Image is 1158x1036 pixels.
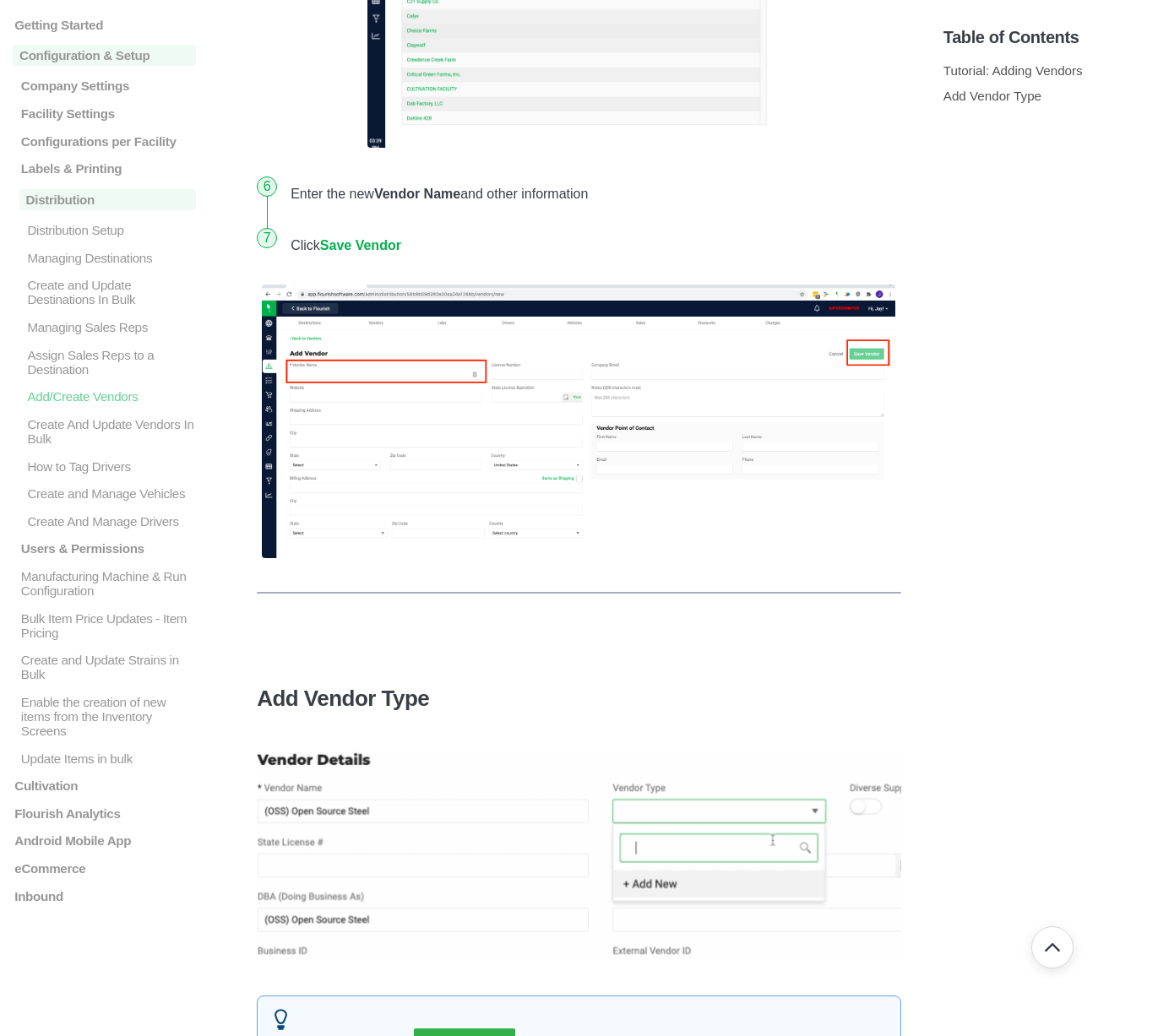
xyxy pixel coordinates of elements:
a: Users & Permissions [13,541,196,556]
p: Create and Update Strains in Bulk [19,653,196,681]
img: vt.gif [257,751,901,959]
strong: Vendor Name [374,187,460,201]
p: Configurations per Facility [19,133,196,148]
a: Create And Update Vendors In Bulk [13,416,196,445]
p: Labels & Printing [19,161,196,176]
img: screen-shot-2021-07-12-at-3-37-25-pm.png [262,285,895,557]
p: Update Items in bulk [19,751,196,765]
a: Create And Manage Drivers [13,513,196,528]
p: Enable the creation of new items from the Inventory Screens [19,694,196,737]
h3: Add Vendor Type [257,686,901,712]
a: Android Mobile App [13,833,196,848]
p: Create and Manage Vehicles [25,486,196,501]
a: Enable the creation of new items from the Inventory Screens [13,694,196,737]
p: Facility Settings [19,106,196,121]
p: Distribution [19,189,196,210]
a: Assign Sales Reps to a Destination [13,347,196,376]
a: Add Vendor Type [943,89,1041,103]
span: Enter the new [291,184,460,203]
p: Assign Sales Reps to a Destination [25,347,196,376]
a: Update Items in bulk [13,751,196,765]
a: Manufacturing Machine & Run Configuration [13,569,196,598]
a: Distribution [13,189,196,210]
p: Managing Sales Reps [25,320,196,334]
p: Company Settings [19,79,196,93]
a: How to Tag Drivers [13,458,196,473]
a: Company Settings [13,79,196,93]
a: Facility Settings [13,106,196,121]
a: Flourish Analytics [13,805,196,820]
a: Managing Destinations [13,250,196,264]
span: Click [291,236,401,255]
p: Create and Update Destinations In Bulk [25,278,196,306]
a: Configuration & Setup [13,45,196,66]
a: Create and Update Strains in Bulk [13,653,196,681]
p: Distribution Setup [25,223,196,237]
a: Cultivation [13,778,196,793]
a: Create and Manage Vehicles [13,486,196,501]
a: Create and Update Destinations In Bulk [13,278,196,306]
h5: Table of Contents [943,28,1145,47]
p: Users & Permissions [19,541,196,556]
p: How to Tag Drivers [25,458,196,473]
a: Inbound [13,888,196,903]
a: Managing Sales Reps [13,320,196,334]
p: Managing Destinations [25,250,196,264]
a: Tutorial: Adding Vendors [943,63,1083,78]
li: and other information [284,165,901,216]
a: eCommerce [13,861,196,876]
a: Bulk Item Price Updates - Item Pricing [13,610,196,639]
p: Bulk Item Price Updates - Item Pricing [19,610,196,639]
a: Labels & Printing [13,161,196,176]
p: Create And Manage Drivers [25,513,196,528]
button: Go back to top of document [1031,926,1074,968]
img: start iorad content - don't remove it [257,592,901,594]
a: Configurations per Facility [13,133,196,148]
strong: Save Vendor [320,238,401,252]
a: Add/Create Vendors [13,389,196,404]
p: Create And Update Vendors In Bulk [25,416,196,445]
p: Manufacturing Machine & Run Configuration [19,569,196,598]
p: Add/Create Vendors [25,389,196,404]
a: Getting Started [13,17,196,31]
a: Distribution Setup [13,223,196,237]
